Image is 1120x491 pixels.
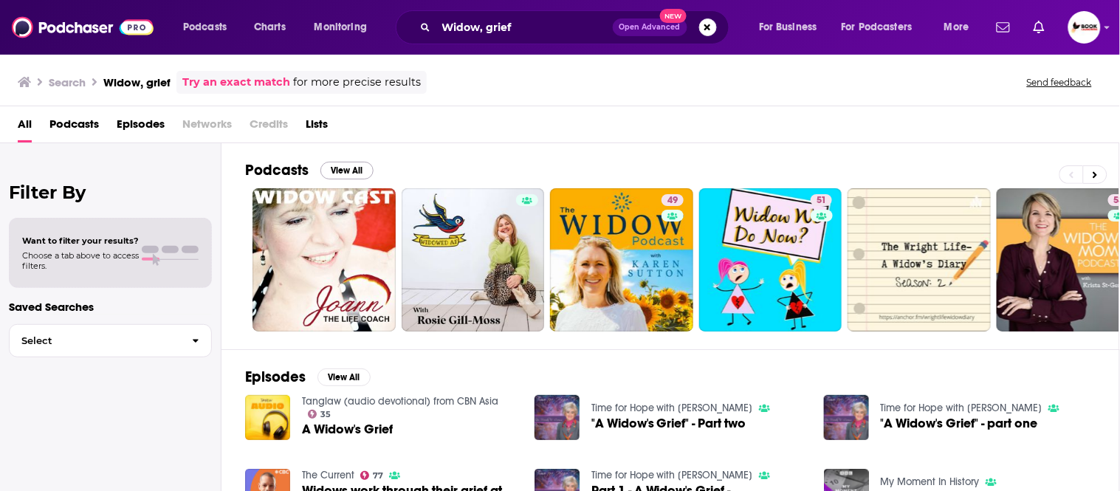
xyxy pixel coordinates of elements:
button: open menu [304,16,386,39]
span: Credits [250,112,288,143]
img: "A Widow's Grief" - part one [824,395,869,440]
a: Charts [244,16,295,39]
p: Saved Searches [9,300,212,314]
a: "A Widow's Grief" - Part two [591,417,746,430]
h3: Search [49,75,86,89]
span: Podcasts [183,17,227,38]
span: 49 [667,193,678,208]
h2: Podcasts [245,161,309,179]
a: 49 [550,188,693,332]
a: 49 [662,194,684,206]
span: For Business [759,17,817,38]
a: PodcastsView All [245,161,374,179]
a: Show notifications dropdown [1028,15,1051,40]
a: Show notifications dropdown [991,15,1016,40]
span: Charts [254,17,286,38]
h3: Widow, grief [103,75,171,89]
a: A Widow's Grief [302,423,393,436]
span: Monitoring [315,17,367,38]
span: 35 [320,411,331,418]
a: The Current [302,469,354,481]
a: "A Widow's Grief" - part one [881,417,1038,430]
img: "A Widow's Grief" - Part two [535,395,580,440]
span: For Podcasters [842,17,913,38]
span: More [944,17,969,38]
a: Try an exact match [182,74,290,91]
a: 51 [699,188,842,332]
button: View All [320,162,374,179]
button: Open AdvancedNew [613,18,687,36]
button: Send feedback [1023,76,1096,89]
a: Episodes [117,112,165,143]
a: 35 [308,410,331,419]
a: 51 [811,194,832,206]
a: Time for Hope with Dr. Freda Crews [591,402,753,414]
button: Show profile menu [1068,11,1101,44]
h2: Episodes [245,368,306,386]
span: Networks [182,112,232,143]
span: for more precise results [293,74,421,91]
img: User Profile [1068,11,1101,44]
input: Search podcasts, credits, & more... [436,16,613,39]
button: open menu [173,16,246,39]
a: My Moment In History [881,475,980,488]
a: Lists [306,112,328,143]
span: Choose a tab above to access filters. [22,250,139,271]
button: open menu [749,16,836,39]
a: Time for Hope with Dr. Freda Crews [881,402,1042,414]
a: Tanglaw (audio devotional) from CBN Asia [302,395,498,408]
button: open menu [934,16,988,39]
button: open menu [832,16,934,39]
a: Podcasts [49,112,99,143]
span: Select [10,336,180,346]
div: Search podcasts, credits, & more... [410,10,743,44]
h2: Filter By [9,182,212,203]
button: Select [9,324,212,357]
span: 51 [817,193,826,208]
img: A Widow's Grief [245,395,290,440]
a: 77 [360,471,384,480]
span: Logged in as BookLaunchers [1068,11,1101,44]
img: Podchaser - Follow, Share and Rate Podcasts [12,13,154,41]
a: Time for Hope with Dr. Freda Crews [591,469,753,481]
button: View All [317,368,371,386]
span: New [660,9,687,23]
a: All [18,112,32,143]
span: 77 [373,473,383,479]
a: EpisodesView All [245,368,371,386]
span: Want to filter your results? [22,236,139,246]
span: Open Advanced [619,24,681,31]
